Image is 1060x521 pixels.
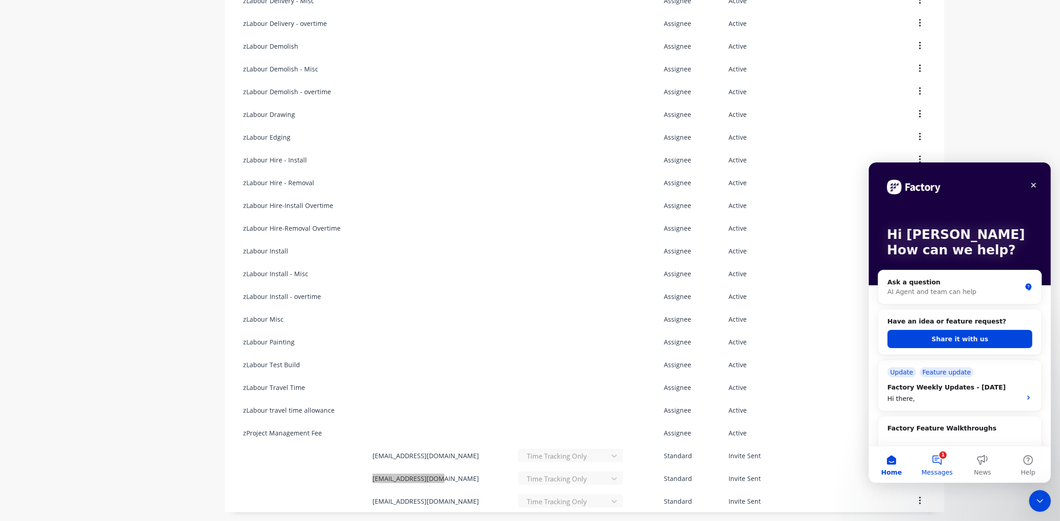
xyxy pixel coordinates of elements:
[243,246,288,256] div: zLabour Install
[243,178,314,187] div: zLabour Hire - Removal
[664,178,691,187] div: Assignee
[664,41,691,51] div: Assignee
[372,496,479,506] div: [EMAIL_ADDRESS][DOMAIN_NAME]
[729,451,761,460] div: Invite Sent
[664,405,691,415] div: Assignee
[1029,490,1051,512] iframe: Intercom live chat
[243,337,295,347] div: zLabour Painting
[664,19,691,28] div: Assignee
[729,474,761,483] div: Invite Sent
[243,292,321,301] div: zLabour Install - overtime
[243,132,290,142] div: zLabour Edging
[243,155,307,165] div: zLabour Hire - Install
[729,428,747,438] div: Active
[664,383,691,392] div: Assignee
[664,360,691,369] div: Assignee
[243,428,322,438] div: zProject Management Fee
[664,132,691,142] div: Assignee
[729,269,747,278] div: Active
[243,110,295,119] div: zLabour Drawing
[664,64,691,74] div: Assignee
[729,337,747,347] div: Active
[243,19,327,28] div: zLabour Delivery - overtime
[243,360,300,369] div: zLabour Test Build
[243,201,333,210] div: zLabour Hire-Install Overtime
[664,314,691,324] div: Assignee
[243,41,298,51] div: zLabour Demolish
[243,405,335,415] div: zLabour travel time allowance
[729,223,747,233] div: Active
[243,64,318,74] div: zLabour Demolish - Misc
[729,64,747,74] div: Active
[729,132,747,142] div: Active
[243,383,305,392] div: zLabour Travel Time
[664,292,691,301] div: Assignee
[729,405,747,415] div: Active
[664,246,691,256] div: Assignee
[729,246,747,256] div: Active
[664,474,692,483] div: Standard
[729,155,747,165] div: Active
[664,428,691,438] div: Assignee
[729,383,747,392] div: Active
[664,337,691,347] div: Assignee
[729,19,747,28] div: Active
[664,201,691,210] div: Assignee
[243,223,341,233] div: zLabour Hire-Removal Overtime
[243,87,331,96] div: zLabour Demolish - overtime
[729,496,761,506] div: Invite Sent
[869,162,1051,483] iframe: Intercom live chat
[729,314,747,324] div: Active
[729,110,747,119] div: Active
[664,451,692,460] div: Standard
[729,178,747,187] div: Active
[729,360,747,369] div: Active
[664,87,691,96] div: Assignee
[664,155,691,165] div: Assignee
[664,110,691,119] div: Assignee
[729,292,747,301] div: Active
[243,269,308,278] div: zLabour Install - Misc
[729,87,747,96] div: Active
[729,41,747,51] div: Active
[372,451,479,460] div: [EMAIL_ADDRESS][DOMAIN_NAME]
[664,269,691,278] div: Assignee
[664,223,691,233] div: Assignee
[243,314,284,324] div: zLabour Misc
[664,496,692,506] div: Standard
[372,474,479,483] div: [EMAIL_ADDRESS][DOMAIN_NAME]
[729,201,747,210] div: Active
